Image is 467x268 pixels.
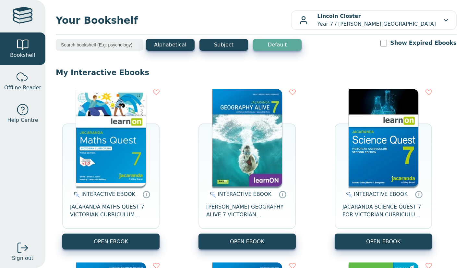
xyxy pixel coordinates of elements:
[146,39,195,51] button: Alphabetical
[198,234,296,249] button: OPEN EBOOK
[4,84,41,92] span: Offline Reader
[335,234,432,249] button: OPEN EBOOK
[10,51,35,59] span: Bookshelf
[206,203,288,219] span: [PERSON_NAME] GEOGRAPHY ALIVE 7 VICTORIAN CURRICULUM LEARNON EBOOK 2E
[12,254,33,262] span: Sign out
[72,191,80,198] img: interactive.svg
[76,89,146,186] img: b87b3e28-4171-4aeb-a345-7fa4fe4e6e25.jpg
[291,10,457,30] button: Lincoln ClosterYear 7 / [PERSON_NAME][GEOGRAPHIC_DATA]
[218,191,271,197] span: INTERACTIVE EBOOK
[208,191,216,198] img: interactive.svg
[199,39,248,51] button: Subject
[7,116,38,124] span: Help Centre
[342,203,424,219] span: JACARANDA SCIENCE QUEST 7 FOR VICTORIAN CURRICULUM LEARNON 2E EBOOK
[62,234,160,249] button: OPEN EBOOK
[279,190,286,198] a: Interactive eBooks are accessed online via the publisher’s portal. They contain interactive resou...
[344,191,352,198] img: interactive.svg
[253,39,302,51] button: Default
[415,190,423,198] a: Interactive eBooks are accessed online via the publisher’s portal. They contain interactive resou...
[317,13,361,19] b: Lincoln Closter
[70,203,152,219] span: JACARANDA MATHS QUEST 7 VICTORIAN CURRICULUM LEARNON EBOOK 3E
[56,68,457,77] p: My Interactive Ebooks
[81,191,135,197] span: INTERACTIVE EBOOK
[56,39,143,51] input: Search bookshelf (E.g: psychology)
[354,191,408,197] span: INTERACTIVE EBOOK
[390,39,457,47] label: Show Expired Ebooks
[317,12,436,28] p: Year 7 / [PERSON_NAME][GEOGRAPHIC_DATA]
[212,89,282,186] img: cc9fd0c4-7e91-e911-a97e-0272d098c78b.jpg
[142,190,150,198] a: Interactive eBooks are accessed online via the publisher’s portal. They contain interactive resou...
[349,89,418,186] img: 329c5ec2-5188-ea11-a992-0272d098c78b.jpg
[56,13,291,28] span: Your Bookshelf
